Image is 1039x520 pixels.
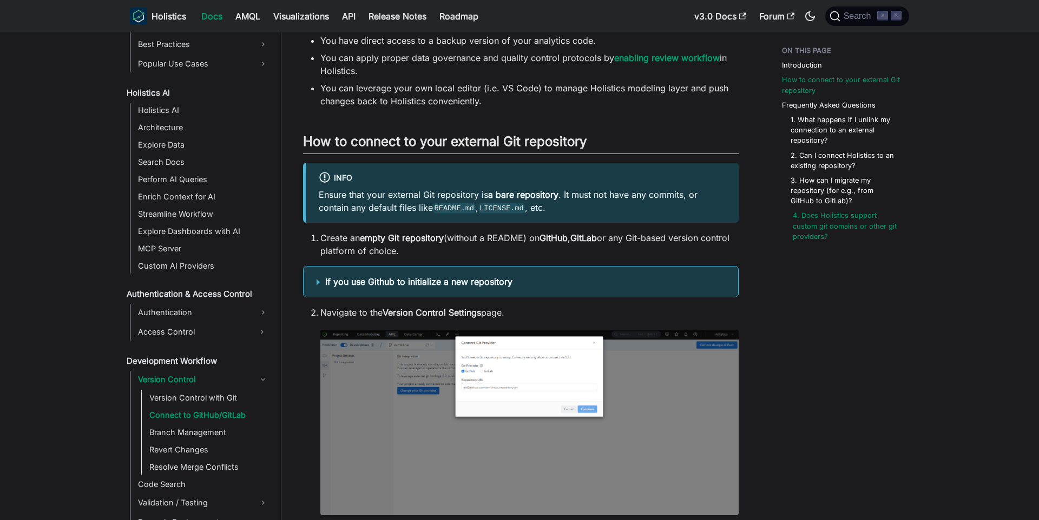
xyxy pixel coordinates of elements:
a: 4. Does Holistics support custom git domains or other git providers? [793,210,900,242]
a: Roadmap [433,8,485,25]
a: v3.0 Docs [688,8,753,25]
span: Search [840,11,878,21]
li: You can apply proper data governance and quality control protocols by in Holistics. [320,51,739,77]
button: Expand sidebar category 'Access Control' [252,323,272,341]
summary: If you use Github to initialize a new repository [317,275,725,288]
a: 3. How can I migrate my repository (for e.g., from GitHub to GitLab)? [791,175,898,206]
a: Docs [195,8,229,25]
a: MCP Server [135,241,272,256]
a: Perform AI Queries [135,172,272,187]
a: Popular Use Cases [135,55,272,72]
a: Holistics AI [135,103,272,118]
a: Resolve Merge Conflicts [146,459,272,475]
a: Enrich Context for AI [135,189,272,204]
strong: a bare repository [488,189,558,200]
li: Create an (without a README) on , or any Git-based version control platform of choice. [320,231,739,257]
div: info [319,171,726,185]
a: Connect to GitHub/GitLab [146,408,272,423]
a: Custom AI Providers [135,258,272,274]
a: HolisticsHolistics [130,8,186,25]
a: Access Control [135,323,252,341]
nav: Docs sidebar [119,32,281,520]
a: Architecture [135,120,272,135]
strong: empty Git repository [360,232,444,243]
button: Switch between dark and light mode (currently dark mode) [801,8,819,25]
code: README.md [433,203,476,214]
a: Version Control [135,371,272,388]
a: Version Control with Git [146,390,272,405]
li: You can leverage your own local editor (i.e. VS Code) to manage Holistics modeling layer and push... [320,82,739,108]
a: Frequently Asked Questions [782,100,876,110]
kbd: ⌘ [877,11,888,21]
p: Navigate to the page. [320,306,739,319]
button: Search (Command+K) [825,6,909,26]
a: Forum [753,8,801,25]
strong: GitLab [570,232,597,243]
h2: How to connect to your external Git repository [303,134,739,154]
a: Release Notes [362,8,433,25]
kbd: K [891,11,902,21]
li: You have direct access to a backup version of your analytics code. [320,34,739,47]
a: Development Workflow [123,354,272,369]
a: Best Practices [135,36,272,53]
a: Authentication & Access Control [123,286,272,302]
b: If you use Github to initialize a new repository [325,276,512,287]
a: Explore Data [135,137,272,152]
a: Visualizations [267,8,336,25]
a: Holistics AI [123,85,272,101]
a: 1. What happens if I unlink my connection to an external repository? [791,115,898,146]
code: LICENSE.md [478,203,525,214]
a: Validation / Testing [135,494,272,511]
a: Streamline Workflow [135,206,272,222]
a: Revert Changes [146,442,272,457]
strong: GitHub [540,232,568,243]
a: Introduction [782,60,822,70]
strong: Version Control Settings [383,307,481,318]
a: Search Docs [135,155,272,170]
p: Ensure that your external Git repository is . It must not have any commits, or contain any defaul... [319,188,726,214]
a: AMQL [229,8,267,25]
a: Authentication [135,304,272,321]
img: Holistics [130,8,147,25]
a: enabling review workflow [614,52,720,63]
a: 2. Can I connect Holistics to an existing repository? [791,150,898,171]
a: Code Search [135,477,272,492]
b: Holistics [152,10,186,23]
a: API [336,8,362,25]
a: Explore Dashboards with AI [135,224,272,239]
a: Branch Management [146,425,272,440]
a: How to connect to your external Git repository [782,75,903,95]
